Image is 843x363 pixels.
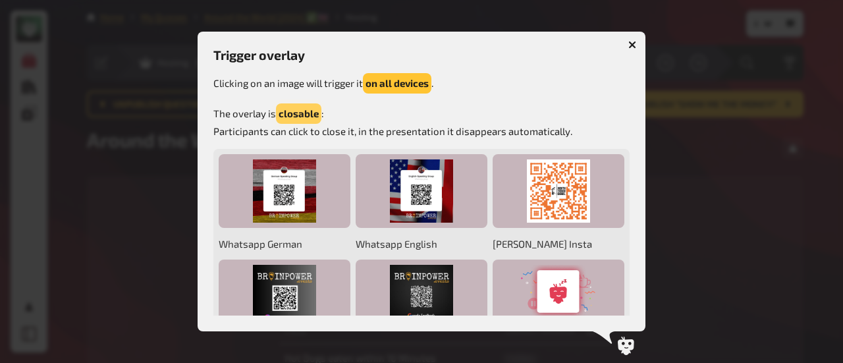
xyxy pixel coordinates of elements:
span: Whatsapp English [356,233,487,254]
div: Google Feedback [356,260,487,334]
div: Insta Brainpower [219,260,350,334]
h3: Trigger overlay [213,47,630,63]
span: Judith Insta [493,233,624,254]
div: Whatsapp German [219,154,350,229]
div: Whatsapp English [356,154,487,229]
button: closable [276,103,321,124]
div: Short Break [493,260,624,334]
div: Judith Insta [493,154,624,229]
button: on all devices [363,73,431,94]
span: Whatsapp German [219,233,350,254]
p: The overlay is : Participants can click to close it, in the presentation it disappears automatica... [213,103,630,139]
p: Clicking on an image will trigger it . [213,73,630,94]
